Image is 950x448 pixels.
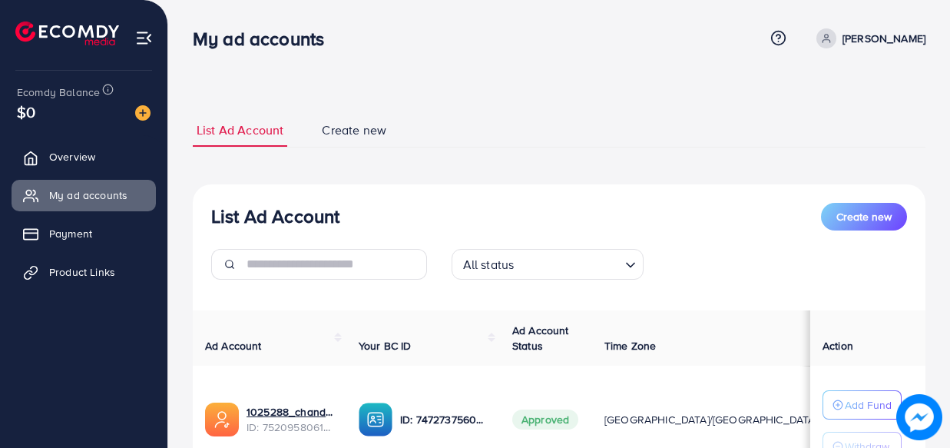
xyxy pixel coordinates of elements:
[322,121,386,139] span: Create new
[197,121,283,139] span: List Ad Account
[247,404,334,420] a: 1025288_chandsitara 2_1751109521773
[359,338,412,353] span: Your BC ID
[247,404,334,436] div: <span class='underline'>1025288_chandsitara 2_1751109521773</span></br>7520958061609271313
[15,22,119,45] img: logo
[604,338,656,353] span: Time Zone
[12,180,156,211] a: My ad accounts
[49,187,127,203] span: My ad accounts
[12,257,156,287] a: Product Links
[836,209,892,224] span: Create new
[49,264,115,280] span: Product Links
[823,390,902,420] button: Add Fund
[17,85,100,100] span: Ecomdy Balance
[823,338,853,353] span: Action
[193,28,336,50] h3: My ad accounts
[205,338,262,353] span: Ad Account
[512,410,578,430] span: Approved
[205,403,239,436] img: ic-ads-acc.e4c84228.svg
[842,29,925,48] p: [PERSON_NAME]
[135,105,151,121] img: image
[49,226,92,241] span: Payment
[460,254,518,276] span: All status
[518,251,618,276] input: Search for option
[845,396,892,414] p: Add Fund
[512,323,569,353] span: Ad Account Status
[211,205,339,227] h3: List Ad Account
[901,399,938,436] img: image
[17,101,35,123] span: $0
[12,218,156,249] a: Payment
[452,249,644,280] div: Search for option
[247,420,334,435] span: ID: 7520958061609271313
[12,141,156,172] a: Overview
[821,203,907,231] button: Create new
[135,29,153,47] img: menu
[400,410,488,429] p: ID: 7472737560574476289
[49,149,95,164] span: Overview
[810,28,925,48] a: [PERSON_NAME]
[604,412,818,427] span: [GEOGRAPHIC_DATA]/[GEOGRAPHIC_DATA]
[359,403,392,436] img: ic-ba-acc.ded83a64.svg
